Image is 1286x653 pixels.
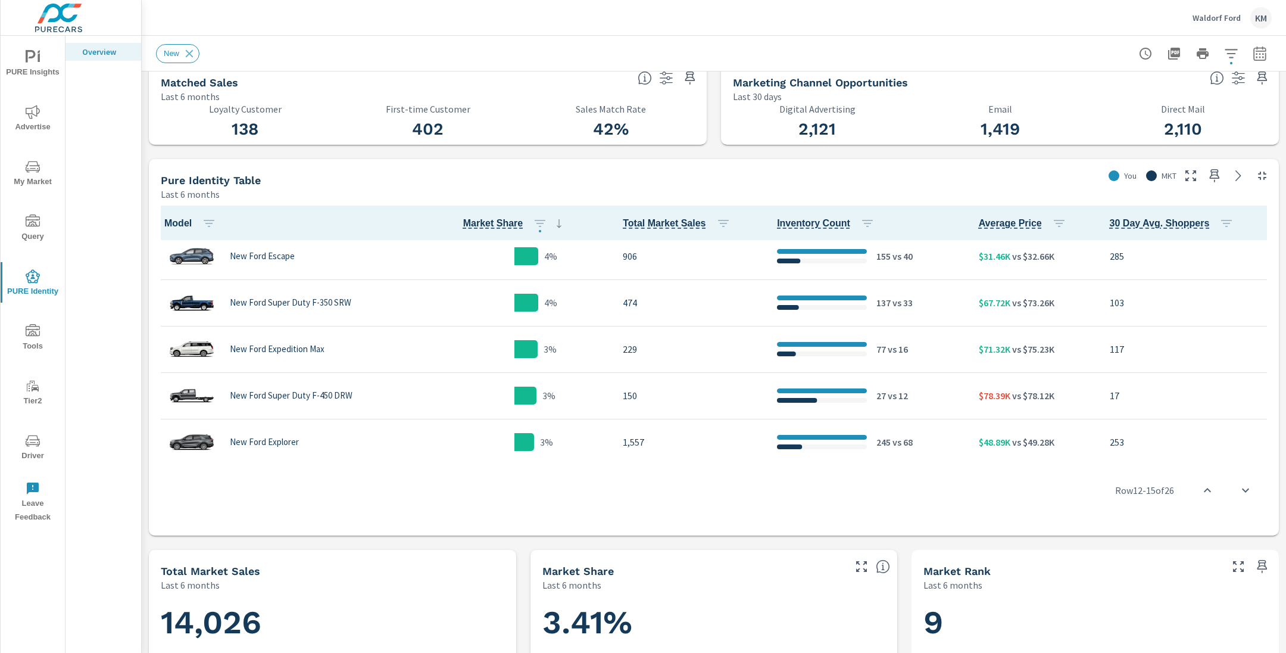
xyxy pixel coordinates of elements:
span: PURE Identity [4,269,61,298]
h3: 2,121 [733,119,901,139]
p: 285 [1110,249,1265,263]
span: My Market [4,160,61,189]
p: 150 [623,388,758,403]
p: Last 6 months [161,578,220,592]
button: scroll to bottom [1231,476,1260,505]
button: Print Report [1191,42,1215,66]
p: vs $73.26K [1010,296,1054,310]
h3: 2,110 [1098,119,1267,139]
p: vs 33 [891,296,913,310]
span: Dealer Sales within ZipCode / Total Market Sales. [Market = within dealer PMA (or 60 miles if no ... [876,559,890,574]
span: PURE Insights [4,50,61,79]
p: Last 30 days [733,89,782,104]
button: Select Date Range [1248,42,1272,66]
p: Waldorf Ford [1193,13,1241,23]
p: 3% [542,388,555,403]
h1: 3.41% [542,602,886,643]
h5: Market Share [542,565,614,577]
span: Model [164,216,221,231]
p: vs $78.12K [1010,388,1054,403]
p: Last 6 months [542,578,601,592]
p: vs $75.23K [1010,342,1054,356]
p: 229 [623,342,758,356]
p: 155 [876,249,891,263]
p: 245 [876,435,891,449]
span: Average Price [979,216,1071,231]
div: nav menu [1,36,65,529]
h3: 1,419 [916,119,1084,139]
img: glamour [168,424,216,460]
span: Market Share [463,216,567,231]
span: Save this to your personalized report [1205,166,1224,185]
p: $48.89K [979,435,1010,449]
p: Last 6 months [161,89,220,104]
p: New Ford Escape [230,251,295,262]
p: MKT [1162,170,1176,182]
span: Driver [4,434,61,463]
img: glamour [168,285,216,321]
p: New Ford Super Duty F-350 SRW [230,297,351,308]
p: Digital Advertising [733,104,901,114]
span: Save this to your personalized report [1253,557,1272,576]
p: 17 [1110,388,1265,403]
h5: Matched Sales [161,76,238,89]
span: Leave Feedback [4,481,61,524]
h5: Pure Identity Table [161,174,261,186]
p: $78.39K [979,388,1010,403]
span: Average Internet price per model across the market vs dealership. [979,216,1042,231]
p: 27 [876,388,886,403]
p: New Ford Super Duty F-450 DRW [230,390,352,401]
p: 137 [876,296,891,310]
span: PURE Identity shoppers interested in that specific model. [1110,216,1210,231]
p: 103 [1110,296,1265,310]
span: Total sales for that model within the set market. [623,216,706,231]
span: Tier2 [4,379,61,408]
p: vs 68 [891,435,913,449]
h3: 402 [344,119,512,139]
a: See more details in report [1229,166,1248,185]
h5: Marketing Channel Opportunities [733,76,908,89]
p: 3% [540,435,553,449]
p: 77 [876,342,886,356]
span: Save this to your personalized report [1253,69,1272,88]
p: 117 [1110,342,1265,356]
h5: Total Market Sales [161,565,260,577]
p: 4% [544,249,557,263]
p: 253 [1110,435,1265,449]
p: New Ford Expedition Max [230,344,324,355]
span: Model sales / Total Market Sales. [Market = within dealer PMA (or 60 miles if no PMA is defined) ... [463,216,523,231]
p: vs 40 [891,249,913,263]
span: New [157,49,186,58]
span: Advertise [4,105,61,134]
p: 1,557 [623,435,758,449]
div: Overview [65,43,141,61]
h5: Market Rank [923,565,991,577]
button: "Export Report to PDF" [1162,42,1186,66]
p: 3% [544,342,557,356]
p: vs 16 [886,342,908,356]
p: $67.72K [979,296,1010,310]
p: 906 [623,249,758,263]
button: Make Fullscreen [1229,557,1248,576]
span: Total Market Sales [623,216,735,231]
p: 4% [544,296,557,310]
button: Make Fullscreen [852,557,871,576]
button: Minimize Widget [1253,166,1272,185]
div: KM [1250,7,1272,29]
button: scroll to top [1193,476,1222,505]
p: 474 [623,296,758,310]
p: Last 6 months [923,578,982,592]
p: vs 12 [886,388,908,403]
img: glamour [168,378,216,413]
span: Query [4,214,61,244]
span: Loyalty: Matches that have purchased from the dealership before and purchased within the timefram... [638,71,652,85]
p: You [1124,170,1137,182]
p: vs $32.66K [1010,249,1054,263]
img: glamour [168,331,216,367]
span: Inventory Count [777,216,879,231]
p: $31.46K [979,249,1010,263]
button: Apply Filters [1219,42,1243,66]
span: 30 Day Avg. Shoppers [1110,216,1239,231]
h3: 42% [526,119,695,139]
p: Row 12 - 15 of 26 [1115,483,1174,497]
